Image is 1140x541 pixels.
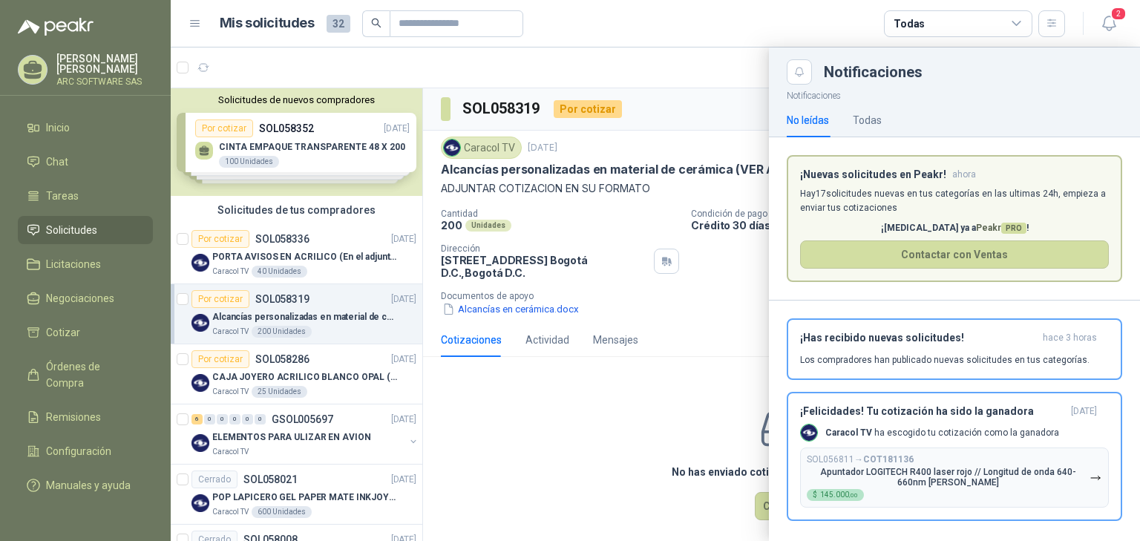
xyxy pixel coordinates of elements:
span: search [371,18,381,28]
div: No leídas [787,112,829,128]
p: Los compradores han publicado nuevas solicitudes en tus categorías. [800,353,1090,367]
span: Tareas [46,188,79,204]
a: Remisiones [18,403,153,431]
a: Negociaciones [18,284,153,312]
p: [PERSON_NAME] [PERSON_NAME] [56,53,153,74]
span: Solicitudes [46,222,97,238]
span: 145.000 [820,491,858,499]
span: Configuración [46,443,111,459]
button: Close [787,59,812,85]
a: Solicitudes [18,216,153,244]
p: Apuntador LOGITECH R400 laser rojo // Longitud de onda 640-660nm [PERSON_NAME] [807,467,1090,488]
button: ¡Has recibido nuevas solicitudes!hace 3 horas Los compradores han publicado nuevas solicitudes en... [787,318,1122,380]
div: Notificaciones [824,65,1122,79]
span: ahora [952,168,976,181]
img: Logo peakr [18,18,94,36]
span: Órdenes de Compra [46,358,139,391]
a: Tareas [18,182,153,210]
button: 2 [1095,10,1122,37]
span: Chat [46,154,68,170]
a: Chat [18,148,153,176]
div: Todas [894,16,925,32]
a: Cotizar [18,318,153,347]
span: Negociaciones [46,290,114,306]
p: Hay 17 solicitudes nuevas en tus categorías en las ultimas 24h, empieza a enviar tus cotizaciones [800,187,1109,215]
a: Inicio [18,114,153,142]
span: hace 3 horas [1043,332,1097,344]
a: Órdenes de Compra [18,353,153,397]
b: COT181136 [863,454,914,465]
a: Configuración [18,437,153,465]
img: Company Logo [801,424,817,441]
span: PRO [1001,223,1026,234]
span: [DATE] [1071,405,1097,418]
p: Notificaciones [769,85,1140,103]
div: $ [807,489,864,501]
span: Licitaciones [46,256,101,272]
p: ha escogido tu cotización como la ganadora [825,427,1059,439]
div: Todas [853,112,882,128]
a: Licitaciones [18,250,153,278]
p: ¡[MEDICAL_DATA] ya a ! [800,221,1109,235]
span: Inicio [46,119,70,136]
span: ,00 [849,492,858,499]
b: Caracol TV [825,427,872,438]
h3: ¡Has recibido nuevas solicitudes! [800,332,1037,344]
button: SOL056811→COT181136Apuntador LOGITECH R400 laser rojo // Longitud de onda 640-660nm [PERSON_NAME]... [800,447,1109,508]
span: Cotizar [46,324,80,341]
span: Peakr [976,223,1026,233]
p: ARC SOFTWARE SAS [56,77,153,86]
span: 2 [1110,7,1127,21]
span: Remisiones [46,409,101,425]
span: 32 [327,15,350,33]
p: SOL056811 → [807,454,914,465]
span: Manuales y ayuda [46,477,131,494]
h3: ¡Felicidades! Tu cotización ha sido la ganadora [800,405,1065,418]
button: ¡Felicidades! Tu cotización ha sido la ganadora[DATE] Company LogoCaracol TV ha escogido tu cotiz... [787,392,1122,521]
h1: Mis solicitudes [220,13,315,34]
a: Manuales y ayuda [18,471,153,499]
h3: ¡Nuevas solicitudes en Peakr! [800,168,946,181]
button: Contactar con Ventas [800,240,1109,269]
